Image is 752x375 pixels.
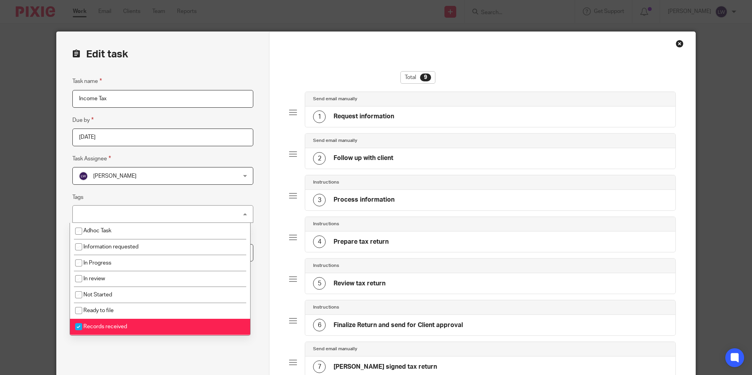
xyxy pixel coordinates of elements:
[83,244,138,250] span: Information requested
[72,154,111,163] label: Task Assignee
[313,110,326,123] div: 1
[676,40,684,48] div: Close this dialog window
[334,279,385,288] h4: Review tax return
[72,193,83,201] label: Tags
[83,260,111,266] span: In Progress
[313,138,357,144] h4: Send email manually
[93,173,136,179] span: [PERSON_NAME]
[72,116,94,125] label: Due by
[420,74,431,81] div: 9
[313,96,357,102] h4: Send email manually
[334,363,437,371] h4: [PERSON_NAME] signed tax return
[83,292,112,298] span: Not Started
[313,360,326,373] div: 7
[83,228,111,233] span: Adhoc Task
[334,238,389,246] h4: Prepare tax return
[313,277,326,290] div: 5
[313,179,339,186] h4: Instructions
[313,263,339,269] h4: Instructions
[83,276,105,281] span: In review
[334,196,394,204] h4: Process information
[313,235,326,248] div: 4
[313,304,339,311] h4: Instructions
[72,48,253,61] h2: Edit task
[313,152,326,165] div: 2
[334,154,393,162] h4: Follow up with client
[72,129,253,146] input: Pick a date
[313,221,339,227] h4: Instructions
[313,319,326,331] div: 6
[83,308,114,313] span: Ready to file
[334,112,394,121] h4: Request information
[400,71,435,84] div: Total
[72,77,102,86] label: Task name
[83,324,127,329] span: Records received
[313,346,357,352] h4: Send email manually
[79,171,88,181] img: svg%3E
[334,321,463,329] h4: Finalize Return and send for Client approval
[313,194,326,206] div: 3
